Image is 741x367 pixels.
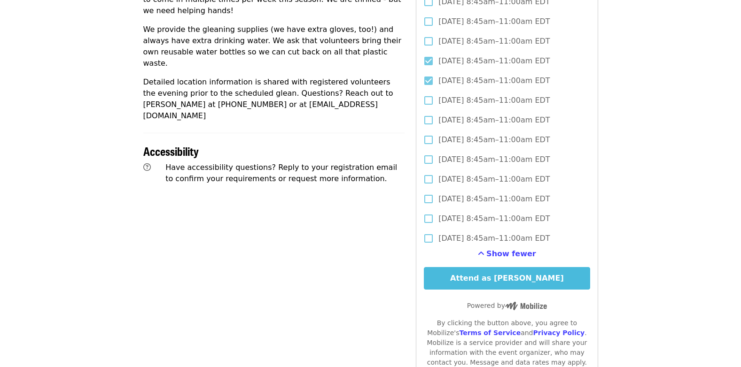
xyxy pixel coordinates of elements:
[438,213,550,224] span: [DATE] 8:45am–11:00am EDT
[438,16,550,27] span: [DATE] 8:45am–11:00am EDT
[459,329,521,336] a: Terms of Service
[424,267,590,290] button: Attend as [PERSON_NAME]
[533,329,585,336] a: Privacy Policy
[438,193,550,205] span: [DATE] 8:45am–11:00am EDT
[438,95,550,106] span: [DATE] 8:45am–11:00am EDT
[438,174,550,185] span: [DATE] 8:45am–11:00am EDT
[143,163,151,172] i: question-circle icon
[438,75,550,86] span: [DATE] 8:45am–11:00am EDT
[486,249,536,258] span: Show fewer
[438,115,550,126] span: [DATE] 8:45am–11:00am EDT
[438,233,550,244] span: [DATE] 8:45am–11:00am EDT
[478,248,536,260] button: See more timeslots
[438,154,550,165] span: [DATE] 8:45am–11:00am EDT
[143,143,199,159] span: Accessibility
[165,163,397,183] span: Have accessibility questions? Reply to your registration email to confirm your requirements or re...
[143,24,405,69] p: We provide the gleaning supplies (we have extra gloves, too!) and always have extra drinking wate...
[505,302,547,310] img: Powered by Mobilize
[143,76,405,122] p: Detailed location information is shared with registered volunteers the evening prior to the sched...
[438,36,550,47] span: [DATE] 8:45am–11:00am EDT
[438,134,550,145] span: [DATE] 8:45am–11:00am EDT
[467,302,547,309] span: Powered by
[438,55,550,67] span: [DATE] 8:45am–11:00am EDT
